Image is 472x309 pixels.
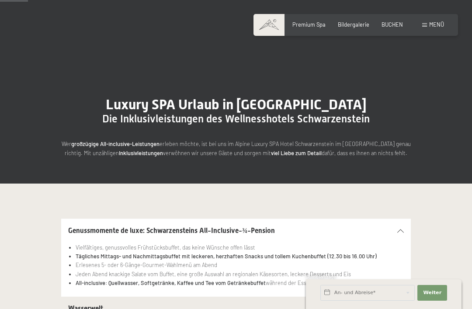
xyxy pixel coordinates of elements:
[102,113,370,125] span: Die Inklusivleistungen des Wellnesshotels Schwarzenstein
[106,96,367,113] span: Luxury SPA Urlaub in [GEOGRAPHIC_DATA]
[76,279,266,286] strong: All-inclusive: Quellwasser, Softgetränke, Kaffee und Tee vom Getränkebuffet
[76,243,404,252] li: Vielfältiges, genussvolles Frühstücksbuffet, das keine Wünsche offen lässt
[429,21,444,28] span: Menü
[76,260,404,269] li: Erlesenes 5- oder 6-Gänge-Gourmet-Wahlmenü am Abend
[119,149,163,156] strong: Inklusivleistungen
[306,274,336,279] span: Schnellanfrage
[76,253,377,260] strong: Tägliches Mittags- und Nachmittagsbuffet mit leckeren, herzhaften Snacks und tollem Kuchenbuffet ...
[61,139,411,157] p: Wer erleben möchte, ist bei uns im Alpine Luxury SPA Hotel Schwarzenstein im [GEOGRAPHIC_DATA] ge...
[292,21,326,28] a: Premium Spa
[71,140,160,147] strong: großzügige All-inclusive-Leistungen
[76,278,404,287] li: während der Essenszeiten
[423,289,441,296] span: Weiter
[338,21,369,28] a: Bildergalerie
[382,21,403,28] a: BUCHEN
[68,226,275,235] span: Genussmomente de luxe: Schwarzensteins All-Inclusive-¾-Pension
[271,149,322,156] strong: viel Liebe zum Detail
[76,270,404,278] li: Jeden Abend knackige Salate vom Buffet, eine große Auswahl an regionalen Käsesorten, leckere Dess...
[417,285,447,301] button: Weiter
